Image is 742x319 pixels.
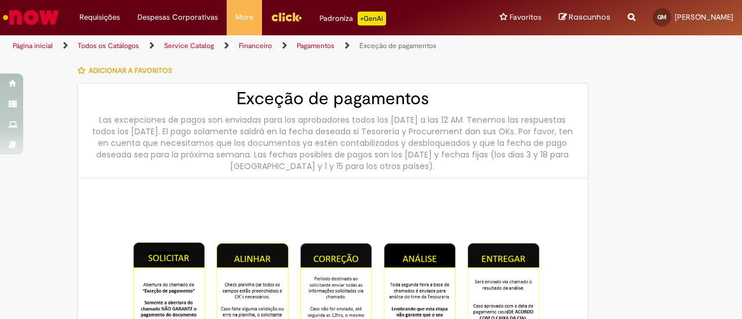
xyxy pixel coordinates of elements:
[239,41,272,50] a: Financeiro
[89,114,576,172] div: Las excepciones de pagos son enviadas para los aprobadores todos los [DATE] a las 12 AM. Tenemos ...
[235,12,253,23] span: More
[89,66,172,75] span: Adicionar a Favoritos
[271,8,302,25] img: click_logo_yellow_360x200.png
[137,12,218,23] span: Despesas Corporativas
[77,58,179,83] button: Adicionar a Favoritos
[79,12,120,23] span: Requisições
[1,6,61,29] img: ServiceNow
[319,12,386,25] div: Padroniza
[13,41,53,50] a: Página inicial
[510,12,541,23] span: Favoritos
[78,41,139,50] a: Todos os Catálogos
[559,12,610,23] a: Rascunhos
[358,12,386,25] p: +GenAi
[297,41,334,50] a: Pagamentos
[675,12,733,22] span: [PERSON_NAME]
[164,41,214,50] a: Service Catalog
[569,12,610,23] span: Rascunhos
[657,13,667,21] span: GM
[9,35,486,57] ul: Trilhas de página
[89,89,576,108] h2: Exceção de pagamentos
[359,41,437,50] a: Exceção de pagamentos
